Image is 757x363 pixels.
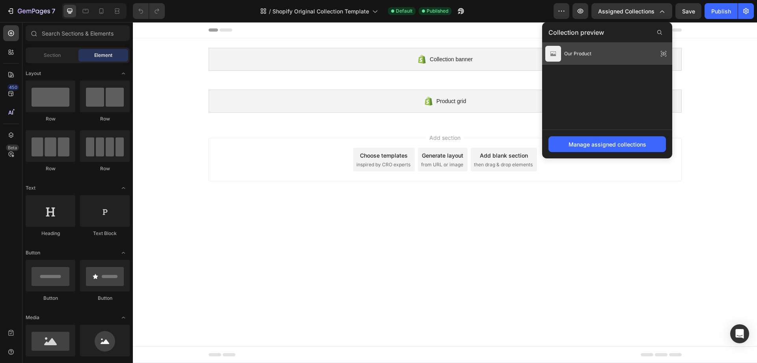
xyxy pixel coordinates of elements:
img: preview-img [545,46,561,62]
div: Choose templates [227,129,275,137]
div: Open Intercom Messenger [730,324,749,343]
p: 7 [52,6,55,16]
div: Row [26,115,75,122]
iframe: Design area [133,22,757,363]
span: from URL or image [288,139,330,146]
div: Publish [711,7,731,15]
span: Button [26,249,40,256]
button: Save [675,3,701,19]
div: Generate layout [289,129,330,137]
span: Section [44,52,61,59]
span: Toggle open [117,246,130,259]
span: / [269,7,271,15]
span: Media [26,314,39,321]
div: Row [80,115,130,122]
span: Collection preview [548,28,604,37]
div: Button [80,295,130,302]
button: Assigned Collections [591,3,672,19]
span: Layout [26,70,41,77]
span: Toggle open [117,67,130,80]
span: then drag & drop elements [341,139,400,146]
span: Product grid [304,74,333,84]
span: Text [26,184,35,192]
div: Text Block [80,230,130,237]
div: Row [26,165,75,172]
span: Toggle open [117,182,130,194]
div: 450 [7,84,19,90]
span: Assigned Collections [598,7,654,15]
div: Undo/Redo [133,3,165,19]
span: inspired by CRO experts [224,139,278,146]
span: Published [427,8,448,15]
span: Collection banner [297,32,340,42]
div: Add blank section [347,129,395,137]
span: Save [682,8,695,15]
span: Our Product [564,50,591,57]
div: Row [80,165,130,172]
span: Element [94,52,112,59]
input: Search Sections & Elements [26,25,130,41]
button: Manage assigned collections [548,136,666,152]
div: Manage assigned collections [569,140,646,149]
span: Add section [293,111,331,120]
span: Toggle open [117,311,130,324]
div: Heading [26,230,75,237]
span: Default [396,8,412,15]
button: 7 [3,3,59,19]
div: Beta [6,145,19,151]
span: Shopify Original Collection Template [272,7,369,15]
div: Button [26,295,75,302]
button: Publish [705,3,738,19]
